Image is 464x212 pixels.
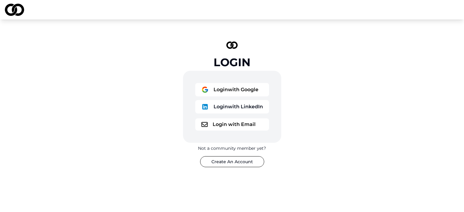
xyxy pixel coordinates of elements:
[226,41,238,49] img: logo
[198,145,266,151] div: Not a community member yet?
[214,56,250,68] div: Login
[201,103,209,110] img: logo
[195,83,269,96] button: logoLoginwith Google
[195,118,269,131] button: logoLogin with Email
[195,100,269,113] button: logoLoginwith LinkedIn
[201,122,208,127] img: logo
[200,156,264,167] button: Create An Account
[5,4,24,16] img: logo
[201,86,209,93] img: logo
